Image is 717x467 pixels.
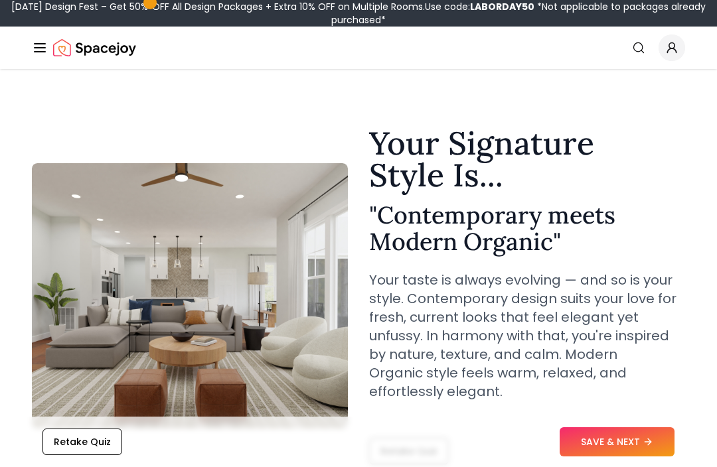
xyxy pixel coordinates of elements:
a: Spacejoy [53,34,136,61]
nav: Global [32,27,685,69]
button: Retake Quiz [42,429,122,455]
p: Your taste is always evolving — and so is your style. Contemporary design suits your love for fre... [369,271,685,401]
img: Contemporary meets Modern Organic Style Example [32,163,348,429]
h1: Your Signature Style Is... [369,127,685,191]
h2: " Contemporary meets Modern Organic " [369,202,685,255]
img: Spacejoy Logo [53,34,136,61]
button: SAVE & NEXT [560,427,675,456]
